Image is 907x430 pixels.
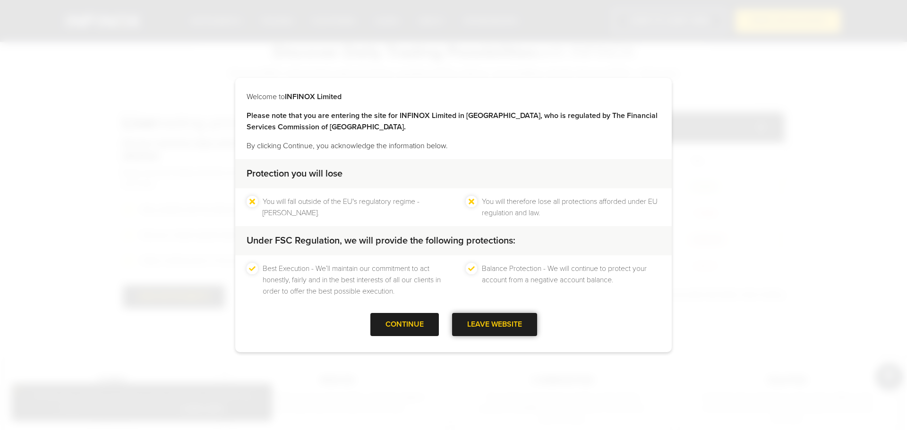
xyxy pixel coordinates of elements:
[263,263,441,297] li: Best Execution - We’ll maintain our commitment to act honestly, fairly and in the best interests ...
[247,91,660,102] p: Welcome to
[482,196,660,219] li: You will therefore lose all protections afforded under EU regulation and law.
[247,168,342,179] strong: Protection you will lose
[285,92,342,101] strong: INFINOX Limited
[247,111,658,132] strong: Please note that you are entering the site for INFINOX Limited in [GEOGRAPHIC_DATA], who is regul...
[370,313,439,336] div: CONTINUE
[247,140,660,152] p: By clicking Continue, you acknowledge the information below.
[263,196,441,219] li: You will fall outside of the EU's regulatory regime - [PERSON_NAME].
[452,313,537,336] div: LEAVE WEBSITE
[482,263,660,297] li: Balance Protection - We will continue to protect your account from a negative account balance.
[247,235,515,246] strong: Under FSC Regulation, we will provide the following protections:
